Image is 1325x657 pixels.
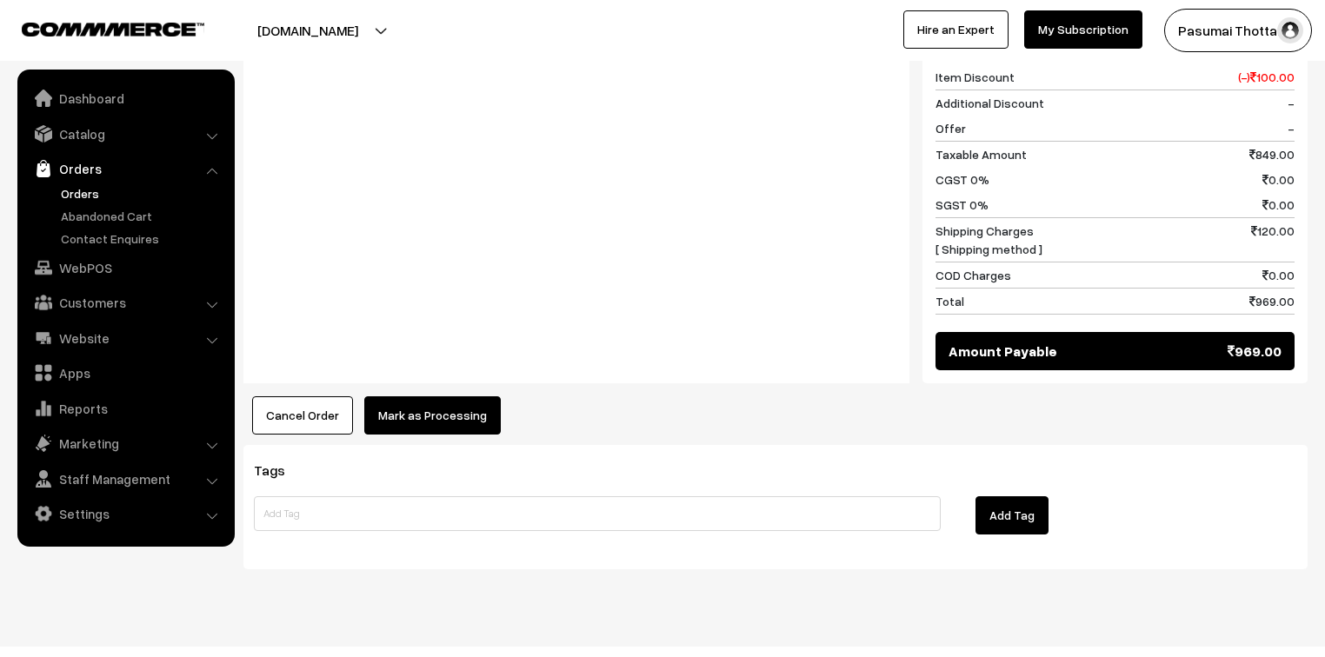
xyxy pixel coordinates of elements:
[1249,145,1295,163] span: 849.00
[1288,119,1295,137] span: -
[1277,17,1303,43] img: user
[935,266,1011,284] span: COD Charges
[935,292,964,310] span: Total
[1251,222,1295,258] span: 120.00
[949,341,1057,362] span: Amount Payable
[1024,10,1142,49] a: My Subscription
[22,252,229,283] a: WebPOS
[1249,292,1295,310] span: 969.00
[196,9,419,52] button: [DOMAIN_NAME]
[57,207,229,225] a: Abandoned Cart
[935,170,989,189] span: CGST 0%
[22,357,229,388] a: Apps
[22,393,229,424] a: Reports
[935,94,1044,112] span: Additional Discount
[57,184,229,202] a: Orders
[364,396,501,435] button: Mark as Processing
[1164,9,1312,52] button: Pasumai Thotta…
[935,222,1042,258] span: Shipping Charges [ Shipping method ]
[22,463,229,494] a: Staff Management
[1262,196,1295,214] span: 0.00
[975,496,1049,534] button: Add Tag
[22,153,229,184] a: Orders
[254,461,306,479] span: Tags
[22,322,229,354] a: Website
[903,10,1009,49] a: Hire an Expert
[22,118,229,149] a: Catalog
[22,17,174,38] a: COMMMERCE
[22,498,229,529] a: Settings
[22,83,229,114] a: Dashboard
[935,145,1027,163] span: Taxable Amount
[22,23,204,36] img: COMMMERCE
[935,68,1015,86] span: Item Discount
[935,196,989,214] span: SGST 0%
[57,229,229,248] a: Contact Enquires
[935,119,966,137] span: Offer
[1262,170,1295,189] span: 0.00
[1238,68,1295,86] span: (-) 100.00
[1288,94,1295,112] span: -
[252,396,353,435] button: Cancel Order
[22,428,229,459] a: Marketing
[1228,341,1282,362] span: 969.00
[22,287,229,318] a: Customers
[1262,266,1295,284] span: 0.00
[254,496,941,531] input: Add Tag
